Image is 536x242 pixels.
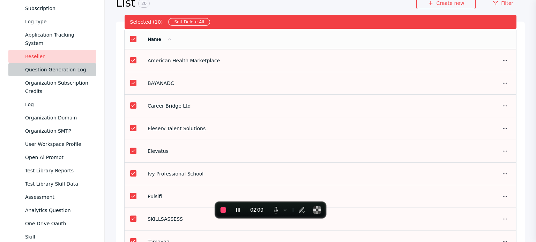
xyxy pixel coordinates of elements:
[25,79,90,95] div: Organization Subscription Credits
[8,151,96,164] a: Open Ai Prompt
[8,164,96,177] a: Test Library Reports
[25,114,90,122] div: Organization Domain
[148,103,471,109] section: Career Bridge Ltd
[168,18,210,26] a: Soft Delete All
[130,18,163,26] div: Selected (10)
[8,50,96,63] a: Reseller
[8,124,96,138] a: Organization SMTP
[25,127,90,135] div: Organization SMTP
[25,233,90,241] div: Skill
[25,166,90,175] div: Test Library Reports
[148,148,471,154] section: Elevatus
[8,217,96,230] a: One Drive Oauth
[8,98,96,111] a: Log
[8,63,96,76] a: Question Generation Log
[8,28,96,50] a: Application Tracking System
[8,204,96,217] a: Analytics Question
[148,194,471,199] section: Pulsifi
[25,31,90,47] div: Application Tracking System
[25,206,90,214] div: Analytics Question
[148,37,172,42] a: Name
[148,80,471,86] section: BAYANADC
[25,17,90,26] div: Log Type
[25,100,90,109] div: Log
[25,4,90,13] div: Subscription
[8,190,96,204] a: Assessment
[148,126,471,131] section: Eleserv Talent Solutions
[25,140,90,148] div: User Workspace Profile
[8,76,96,98] a: Organization Subscription Credits
[25,180,90,188] div: Test Library Skill Data
[148,171,471,177] section: Ivy Professional School
[25,193,90,201] div: Assessment
[8,111,96,124] a: Organization Domain
[148,58,471,63] section: American Health Marketplace
[148,216,471,222] section: SKILLSASSESS
[8,2,96,15] a: Subscription
[8,138,96,151] a: User Workspace Profile
[25,65,90,74] div: Question Generation Log
[25,153,90,162] div: Open Ai Prompt
[8,177,96,190] a: Test Library Skill Data
[25,219,90,228] div: One Drive Oauth
[25,52,90,61] div: Reseller
[8,15,96,28] a: Log Type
